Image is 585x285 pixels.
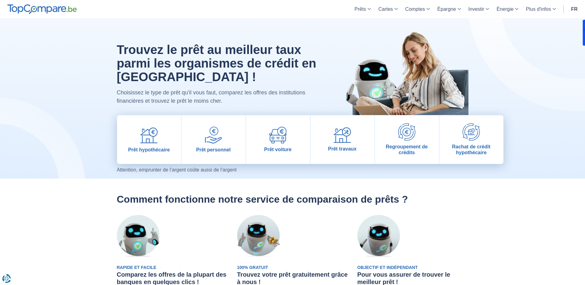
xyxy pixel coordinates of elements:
[264,147,292,152] span: Prêt voiture
[117,115,181,164] a: Prêt hypothécaire
[357,265,418,270] span: Objectif et Indépendant
[140,126,158,144] img: Prêt hypothécaire
[246,115,310,164] a: Prêt voiture
[442,144,501,155] span: Rachat de crédit hypothécaire
[182,115,245,164] a: Prêt personnel
[237,215,280,258] img: 100% Gratuit
[196,147,231,153] span: Prêt personnel
[117,215,159,258] img: Rapide et Facile
[205,126,222,144] img: Prêt personnel
[439,115,503,164] a: Rachat de crédit hypothécaire
[463,123,480,141] img: Rachat de crédit hypothécaire
[377,144,436,155] span: Regroupement de crédits
[237,265,268,270] span: 100% Gratuit
[269,127,286,143] img: Prêt voiture
[7,4,77,14] img: TopCompare
[117,193,468,205] h2: Comment fonctionne notre service de comparaison de prêts ?
[375,115,439,164] a: Regroupement de crédits
[398,123,415,141] img: Regroupement de crédits
[311,115,374,164] a: Prêt travaux
[117,89,318,105] p: Choisissez le type de prêt qu'il vous faut, comparez les offres des institutions financières et t...
[334,127,351,143] img: Prêt travaux
[357,215,400,258] img: Objectif et Indépendant
[128,147,170,153] span: Prêt hypothécaire
[117,265,156,270] span: Rapide et Facile
[328,146,357,152] span: Prêt travaux
[117,43,318,84] h1: Trouvez le prêt au meilleur taux parmi les organismes de crédit en [GEOGRAPHIC_DATA] !
[333,18,468,137] img: image-hero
